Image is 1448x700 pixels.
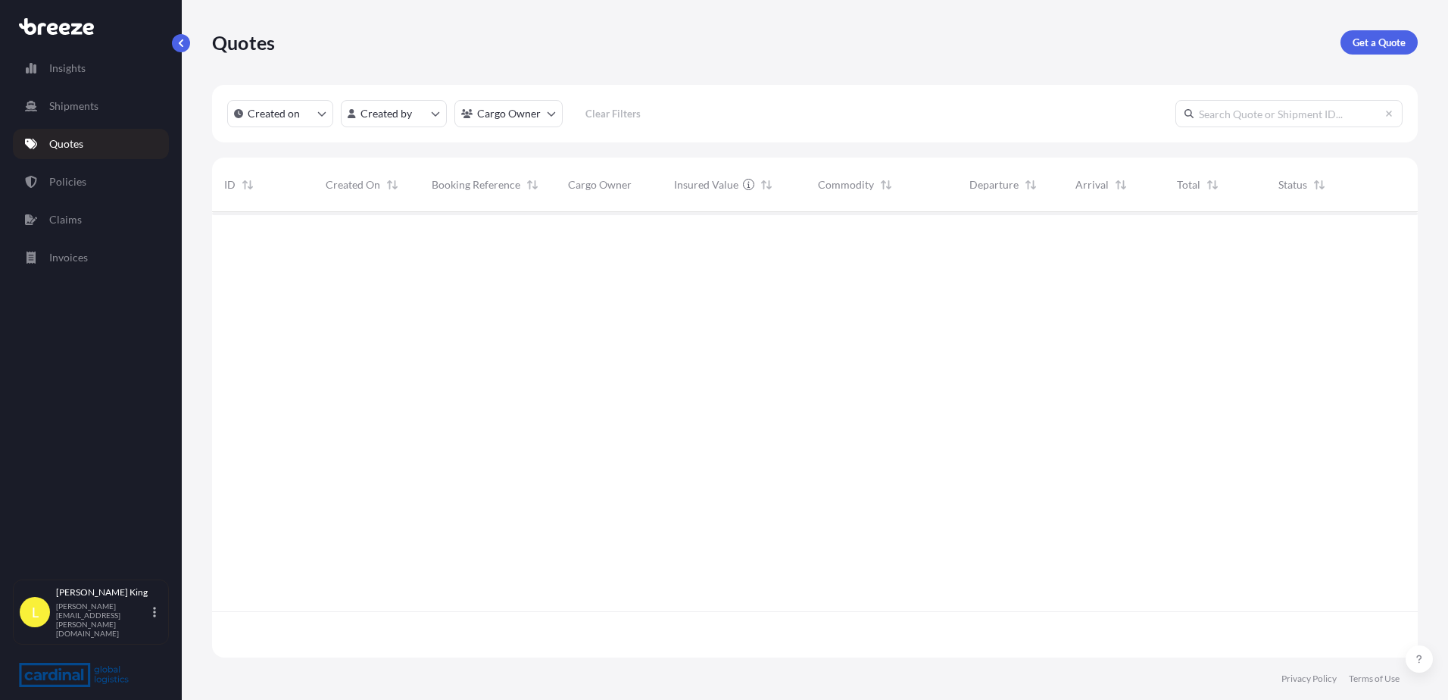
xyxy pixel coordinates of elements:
[212,30,275,55] p: Quotes
[13,53,169,83] a: Insights
[1177,177,1200,192] span: Total
[585,106,641,121] p: Clear Filters
[56,586,150,598] p: [PERSON_NAME] King
[239,176,257,194] button: Sort
[969,177,1019,192] span: Departure
[1112,176,1130,194] button: Sort
[224,177,236,192] span: ID
[568,177,632,192] span: Cargo Owner
[383,176,401,194] button: Sort
[13,242,169,273] a: Invoices
[1203,176,1222,194] button: Sort
[1075,177,1109,192] span: Arrival
[227,100,333,127] button: createdOn Filter options
[13,205,169,235] a: Claims
[13,167,169,197] a: Policies
[360,106,412,121] p: Created by
[49,98,98,114] p: Shipments
[49,136,83,152] p: Quotes
[477,106,541,121] p: Cargo Owner
[19,663,129,687] img: organization-logo
[1340,30,1418,55] a: Get a Quote
[56,602,150,638] p: [PERSON_NAME][EMAIL_ADDRESS][PERSON_NAME][DOMAIN_NAME]
[1281,673,1337,685] a: Privacy Policy
[757,176,775,194] button: Sort
[432,177,520,192] span: Booking Reference
[13,91,169,121] a: Shipments
[1353,35,1406,50] p: Get a Quote
[1175,100,1403,127] input: Search Quote or Shipment ID...
[341,100,447,127] button: createdBy Filter options
[49,174,86,189] p: Policies
[248,106,300,121] p: Created on
[49,250,88,265] p: Invoices
[49,61,86,76] p: Insights
[523,176,541,194] button: Sort
[32,605,39,620] span: L
[877,176,895,194] button: Sort
[1278,177,1307,192] span: Status
[1022,176,1040,194] button: Sort
[1310,176,1328,194] button: Sort
[49,212,82,227] p: Claims
[818,177,874,192] span: Commodity
[454,100,563,127] button: cargoOwner Filter options
[13,129,169,159] a: Quotes
[1349,673,1400,685] a: Terms of Use
[674,177,738,192] span: Insured Value
[570,102,655,126] button: Clear Filters
[326,177,380,192] span: Created On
